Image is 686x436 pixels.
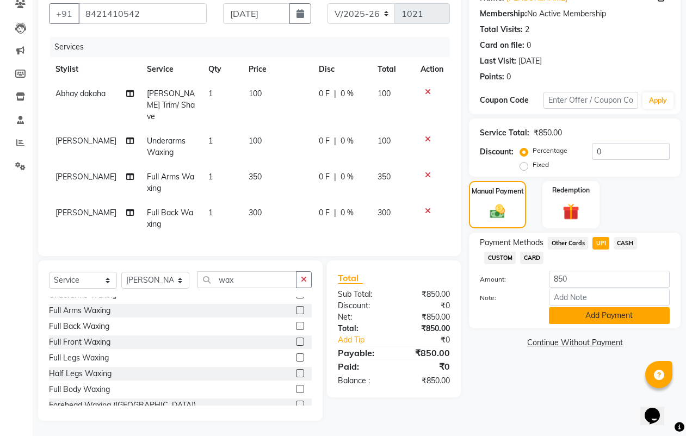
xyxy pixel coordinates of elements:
span: 1 [208,208,213,217]
span: | [334,207,336,219]
span: Total [338,272,363,284]
div: Net: [330,312,394,323]
div: Coupon Code [480,95,543,106]
div: Discount: [330,300,394,312]
span: 0 % [341,171,354,183]
div: [DATE] [518,55,542,67]
div: Half Legs Waxing [49,368,112,379]
div: ₹0 [394,300,458,312]
th: Qty [202,57,242,82]
button: Add Payment [549,307,670,324]
div: Card on file: [480,40,524,51]
div: 0 [506,71,511,83]
th: Action [414,57,450,82]
span: CARD [520,252,543,264]
th: Price [242,57,313,82]
input: Amount [549,271,670,288]
div: Total Visits: [480,24,523,35]
input: Enter Offer / Coupon Code [543,92,638,109]
label: Note: [472,293,540,303]
th: Disc [312,57,371,82]
label: Amount: [472,275,540,284]
span: | [334,171,336,183]
span: Other Cards [548,237,588,250]
div: 2 [525,24,529,35]
div: 0 [527,40,531,51]
img: _cash.svg [485,203,510,220]
div: ₹0 [405,334,458,346]
iframe: chat widget [640,393,675,425]
div: Sub Total: [330,289,394,300]
label: Redemption [552,185,590,195]
span: 350 [249,172,262,182]
div: Full Arms Waxing [49,305,110,316]
div: ₹850.00 [534,127,562,139]
span: 0 % [341,207,354,219]
span: 0 % [341,135,354,147]
div: Forehead Waxing ([GEOGRAPHIC_DATA]) [49,400,196,411]
span: Payment Methods [480,237,543,248]
span: [PERSON_NAME] Trim/ Shave [147,89,195,121]
div: No Active Membership [480,8,670,20]
span: 100 [249,136,262,146]
span: Full Arms Waxing [147,172,194,193]
label: Manual Payment [472,186,524,196]
span: [PERSON_NAME] [55,208,116,217]
span: 100 [249,89,262,98]
div: ₹0 [394,360,458,373]
th: Service [140,57,201,82]
span: | [334,88,336,99]
span: UPI [592,237,609,250]
div: Total: [330,323,394,334]
span: Abhay dakaha [55,89,106,98]
th: Total [371,57,414,82]
div: Balance : [330,375,394,387]
div: Services [50,37,458,57]
div: Full Back Waxing [49,321,109,332]
span: 0 F [319,171,330,183]
div: Full Body Waxing [49,384,110,395]
span: 0 F [319,135,330,147]
img: _gift.svg [558,202,584,222]
div: Membership: [480,8,527,20]
input: Search by Name/Mobile/Email/Code [78,3,207,24]
span: [PERSON_NAME] [55,136,116,146]
label: Percentage [533,146,567,155]
div: Full Front Waxing [49,337,110,348]
div: Full Legs Waxing [49,352,109,364]
span: 0 F [319,88,330,99]
button: Apply [642,92,673,109]
div: ₹850.00 [394,375,458,387]
div: Last Visit: [480,55,516,67]
label: Fixed [533,160,549,170]
input: Search or Scan [197,271,296,288]
span: 0 F [319,207,330,219]
span: CASH [614,237,637,250]
span: CUSTOM [484,252,516,264]
div: Payable: [330,346,394,359]
input: Add Note [549,289,670,306]
div: Discount: [480,146,514,158]
span: 100 [378,89,391,98]
div: ₹850.00 [394,346,458,359]
span: 300 [249,208,262,217]
span: | [334,135,336,147]
div: Service Total: [480,127,529,139]
th: Stylist [49,57,140,82]
div: ₹850.00 [394,323,458,334]
span: 350 [378,172,391,182]
span: 300 [378,208,391,217]
span: [PERSON_NAME] [55,172,116,182]
a: Add Tip [330,334,405,346]
div: Paid: [330,360,394,373]
div: ₹850.00 [394,289,458,300]
span: 0 % [341,88,354,99]
span: Underarms Waxing [147,136,186,157]
div: Points: [480,71,504,83]
span: 1 [208,89,213,98]
button: +91 [49,3,79,24]
span: 1 [208,172,213,182]
span: Full Back Waxing [147,208,193,229]
a: Continue Without Payment [471,337,678,348]
span: 100 [378,136,391,146]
